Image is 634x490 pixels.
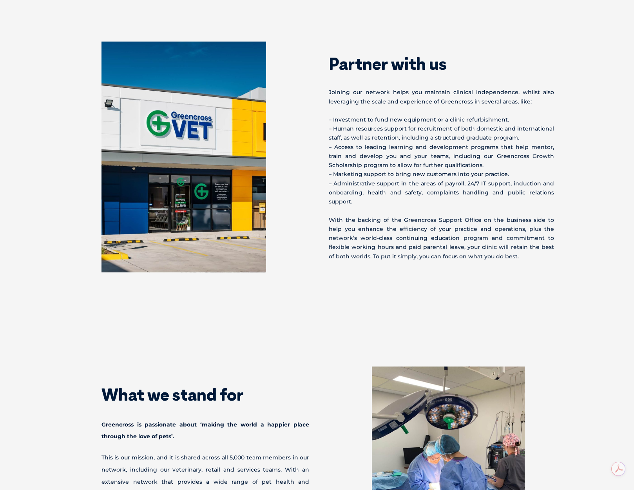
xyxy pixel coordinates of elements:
[329,115,554,206] p: – Investment to fund new equipment or a clinic refurbishment. – Human resources support for recru...
[101,42,266,272] img: The outside of a Greencross Vet Clinic
[101,387,309,403] h2: What we stand for
[329,216,554,261] p: With the backing of the Greencross Support Office on the business side to help you enhance the ef...
[101,421,309,440] b: Greencross is passionate about ‘making the world a happier place through the love of pets’.
[329,88,554,106] p: Joining our network helps you maintain clinical independence, whilst also leveraging the scale an...
[329,56,554,72] h2: Partner with us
